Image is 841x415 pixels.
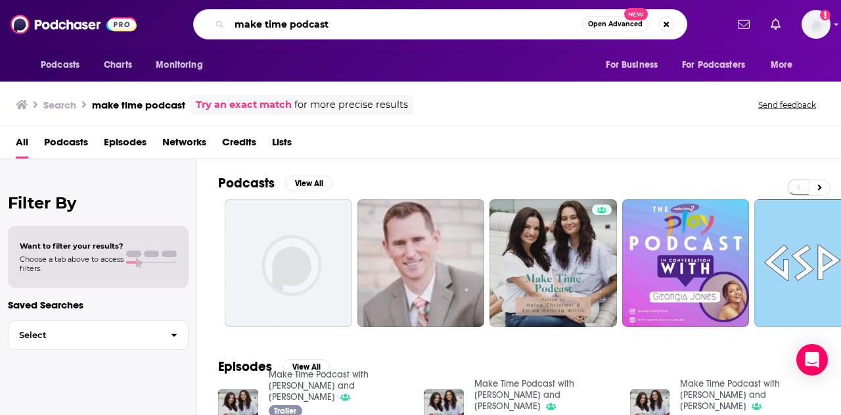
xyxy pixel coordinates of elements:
[104,132,147,159] a: Episodes
[32,53,97,78] button: open menu
[92,99,185,111] h3: make time podcast
[802,10,830,39] button: Show profile menu
[765,13,786,36] a: Show notifications dropdown
[285,176,332,191] button: View All
[156,56,202,74] span: Monitoring
[269,369,369,403] a: Make Time Podcast with Emma and Helen
[582,16,648,32] button: Open AdvancedNew
[802,10,830,39] img: User Profile
[162,132,206,159] a: Networks
[274,407,296,415] span: Trailer
[606,56,658,74] span: For Business
[820,10,830,20] svg: Add a profile image
[95,53,140,78] a: Charts
[8,299,189,311] p: Saved Searches
[597,53,674,78] button: open menu
[624,8,648,20] span: New
[218,358,330,375] a: EpisodesView All
[272,132,292,159] a: Lists
[44,132,88,159] a: Podcasts
[771,56,793,74] span: More
[680,378,780,412] a: Make Time Podcast with Emma and Helen
[218,175,275,191] h2: Podcasts
[20,255,124,273] span: Choose a tab above to access filters.
[796,344,828,376] div: Open Intercom Messenger
[104,56,132,74] span: Charts
[193,9,687,39] div: Search podcasts, credits, & more...
[16,132,28,159] a: All
[41,56,80,74] span: Podcasts
[8,320,189,350] button: Select
[229,14,582,35] input: Search podcasts, credits, & more...
[733,13,755,36] a: Show notifications dropdown
[218,175,332,191] a: PodcastsView All
[20,241,124,251] span: Want to filter your results?
[43,99,76,111] h3: Search
[761,53,809,78] button: open menu
[283,359,330,375] button: View All
[802,10,830,39] span: Logged in as megcassidy
[222,132,256,159] a: Credits
[9,331,160,339] span: Select
[682,56,745,74] span: For Podcasters
[588,21,643,28] span: Open Advanced
[11,12,137,37] img: Podchaser - Follow, Share and Rate Podcasts
[294,97,408,112] span: for more precise results
[474,378,574,412] a: Make Time Podcast with Emma and Helen
[8,193,189,212] h2: Filter By
[147,53,219,78] button: open menu
[754,99,820,110] button: Send feedback
[218,358,272,375] h2: Episodes
[196,97,292,112] a: Try an exact match
[673,53,764,78] button: open menu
